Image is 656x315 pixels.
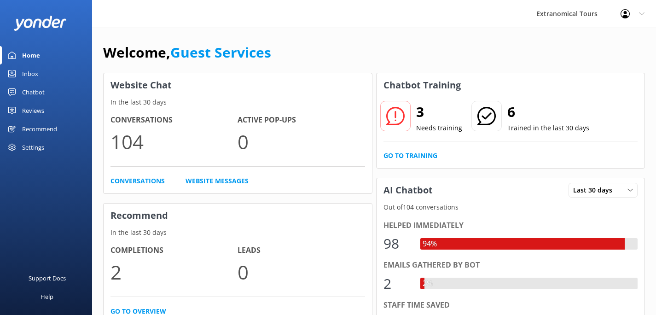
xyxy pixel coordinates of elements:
[22,64,38,83] div: Inbox
[22,138,44,157] div: Settings
[420,278,435,290] div: 2%
[238,245,365,257] h4: Leads
[507,123,589,133] p: Trained in the last 30 days
[110,126,238,157] p: 104
[104,227,372,238] p: In the last 30 days
[573,185,618,195] span: Last 30 days
[104,97,372,107] p: In the last 30 days
[14,16,67,31] img: yonder-white-logo.png
[383,220,638,232] div: Helped immediately
[377,73,468,97] h3: Chatbot Training
[238,114,365,126] h4: Active Pop-ups
[110,114,238,126] h4: Conversations
[238,257,365,287] p: 0
[22,120,57,138] div: Recommend
[170,43,271,62] a: Guest Services
[110,245,238,257] h4: Completions
[416,101,462,123] h2: 3
[383,299,638,311] div: Staff time saved
[104,204,372,227] h3: Recommend
[22,83,45,101] div: Chatbot
[103,41,271,64] h1: Welcome,
[377,202,645,212] p: Out of 104 conversations
[41,287,53,306] div: Help
[186,176,249,186] a: Website Messages
[104,73,372,97] h3: Website Chat
[420,238,439,250] div: 94%
[110,257,238,287] p: 2
[383,259,638,271] div: Emails gathered by bot
[507,101,589,123] h2: 6
[383,273,411,295] div: 2
[29,269,66,287] div: Support Docs
[238,126,365,157] p: 0
[377,178,440,202] h3: AI Chatbot
[22,101,44,120] div: Reviews
[110,176,165,186] a: Conversations
[416,123,462,133] p: Needs training
[383,151,437,161] a: Go to Training
[22,46,40,64] div: Home
[383,233,411,255] div: 98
